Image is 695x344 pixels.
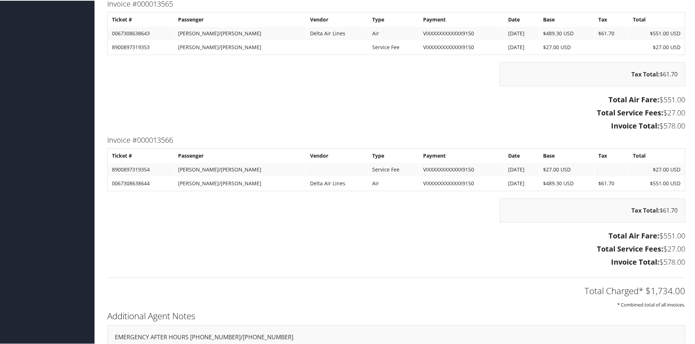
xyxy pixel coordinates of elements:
[107,107,685,117] h3: $27.00
[174,149,306,162] th: Passenger
[505,40,539,53] td: [DATE]
[369,162,419,175] td: Service Fee
[539,12,594,25] th: Base
[629,176,684,189] td: $551.00 USD
[597,243,663,253] strong: Total Service Fees:
[597,107,663,117] strong: Total Service Fees:
[108,12,174,25] th: Ticket #
[419,40,504,53] td: VIXXXXXXXXXXXX9150
[505,26,539,39] td: [DATE]
[108,26,174,39] td: 0067308638643
[608,94,659,104] strong: Total Air Fare:
[108,162,174,175] td: 8900897319354
[539,149,594,162] th: Base
[306,12,368,25] th: Vendor
[306,149,368,162] th: Vendor
[419,12,504,25] th: Payment
[419,176,504,189] td: VIXXXXXXXXXXXX9150
[617,301,685,307] small: * Combined total of all invoices.
[419,162,504,175] td: VIXXXXXXXXXXXX9150
[419,26,504,39] td: VIXXXXXXXXXXXX9150
[539,26,594,39] td: $489.30 USD
[108,40,174,53] td: 8900897319353
[629,26,684,39] td: $551.00 USD
[611,256,659,266] strong: Invoice Total:
[539,40,594,53] td: $27.00 USD
[174,12,306,25] th: Passenger
[595,149,628,162] th: Tax
[631,206,660,214] strong: Tax Total:
[369,26,419,39] td: Air
[608,230,659,240] strong: Total Air Fare:
[369,40,419,53] td: Service Fee
[505,12,539,25] th: Date
[107,243,685,253] h3: $27.00
[174,40,306,53] td: [PERSON_NAME]/[PERSON_NAME]
[631,70,660,78] strong: Tax Total:
[539,162,594,175] td: $27.00 USD
[611,120,659,130] strong: Invoice Total:
[107,120,685,130] h3: $578.00
[107,284,685,296] h2: Total Charged* $1,734.00
[369,149,419,162] th: Type
[174,26,306,39] td: [PERSON_NAME]/[PERSON_NAME]
[505,176,539,189] td: [DATE]
[174,176,306,189] td: [PERSON_NAME]/[PERSON_NAME]
[500,198,685,222] div: $61.70
[107,134,685,145] h3: Invoice #000013566
[107,230,685,240] h3: $551.00
[419,149,504,162] th: Payment
[107,256,685,266] h3: $578.00
[500,62,685,86] div: $61.70
[505,149,539,162] th: Date
[595,12,628,25] th: Tax
[107,309,685,321] h2: Additional Agent Notes
[629,162,684,175] td: $27.00 USD
[306,26,368,39] td: Delta Air Lines
[306,176,368,189] td: Delta Air Lines
[629,149,684,162] th: Total
[539,176,594,189] td: $489.30 USD
[108,176,174,189] td: 0067308638644
[369,12,419,25] th: Type
[107,94,685,104] h3: $551.00
[505,162,539,175] td: [DATE]
[629,40,684,53] td: $27.00 USD
[595,176,628,189] td: $61.70
[629,12,684,25] th: Total
[174,162,306,175] td: [PERSON_NAME]/[PERSON_NAME]
[595,26,628,39] td: $61.70
[108,149,174,162] th: Ticket #
[369,176,419,189] td: Air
